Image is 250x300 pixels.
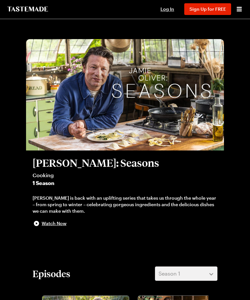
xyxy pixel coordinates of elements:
[159,270,180,278] span: Season 1
[235,5,243,13] button: Open menu
[7,7,49,12] a: To Tastemade Home Page
[154,6,180,12] button: Log In
[160,6,174,12] span: Log In
[189,6,226,12] span: Sign Up for FREE
[33,268,70,279] h2: Episodes
[42,220,66,227] span: Watch Now
[33,157,217,227] button: [PERSON_NAME]: SeasonsCooking1 Season[PERSON_NAME] is back with an uplifting series that takes us...
[33,195,217,214] div: [PERSON_NAME] is back with an uplifting series that takes us through the whole year – from spring...
[33,157,217,169] h2: [PERSON_NAME]: Seasons
[26,39,224,150] img: Jamie Oliver: Seasons
[33,179,217,187] span: 1 Season
[184,3,231,15] button: Sign Up for FREE
[33,171,217,179] span: Cooking
[155,266,217,281] button: Season 1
